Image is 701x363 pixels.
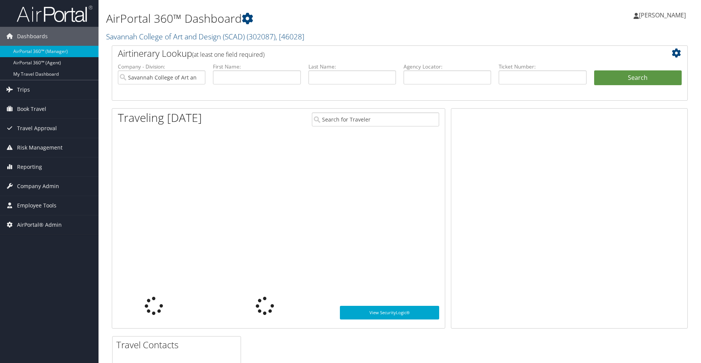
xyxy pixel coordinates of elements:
[17,138,63,157] span: Risk Management
[634,4,693,26] a: [PERSON_NAME]
[17,5,92,23] img: airportal-logo.png
[17,157,42,176] span: Reporting
[17,177,59,196] span: Company Admin
[499,63,586,70] label: Ticket Number:
[639,11,686,19] span: [PERSON_NAME]
[118,63,205,70] label: Company - Division:
[404,63,491,70] label: Agency Locator:
[17,196,56,215] span: Employee Tools
[17,27,48,46] span: Dashboards
[118,110,202,126] h1: Traveling [DATE]
[17,215,62,234] span: AirPortal® Admin
[312,112,439,126] input: Search for Traveler
[594,70,682,86] button: Search
[275,31,304,42] span: , [ 46028 ]
[118,47,634,60] h2: Airtinerary Lookup
[17,119,57,138] span: Travel Approval
[17,100,46,118] span: Book Travel
[308,63,396,70] label: Last Name:
[106,31,304,42] a: Savannah College of Art and Design (SCAD)
[192,50,264,59] span: (at least one field required)
[213,63,300,70] label: First Name:
[17,80,30,99] span: Trips
[106,11,498,26] h1: AirPortal 360™ Dashboard
[247,31,275,42] span: ( 302087 )
[340,306,440,319] a: View SecurityLogic®
[116,338,241,351] h2: Travel Contacts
